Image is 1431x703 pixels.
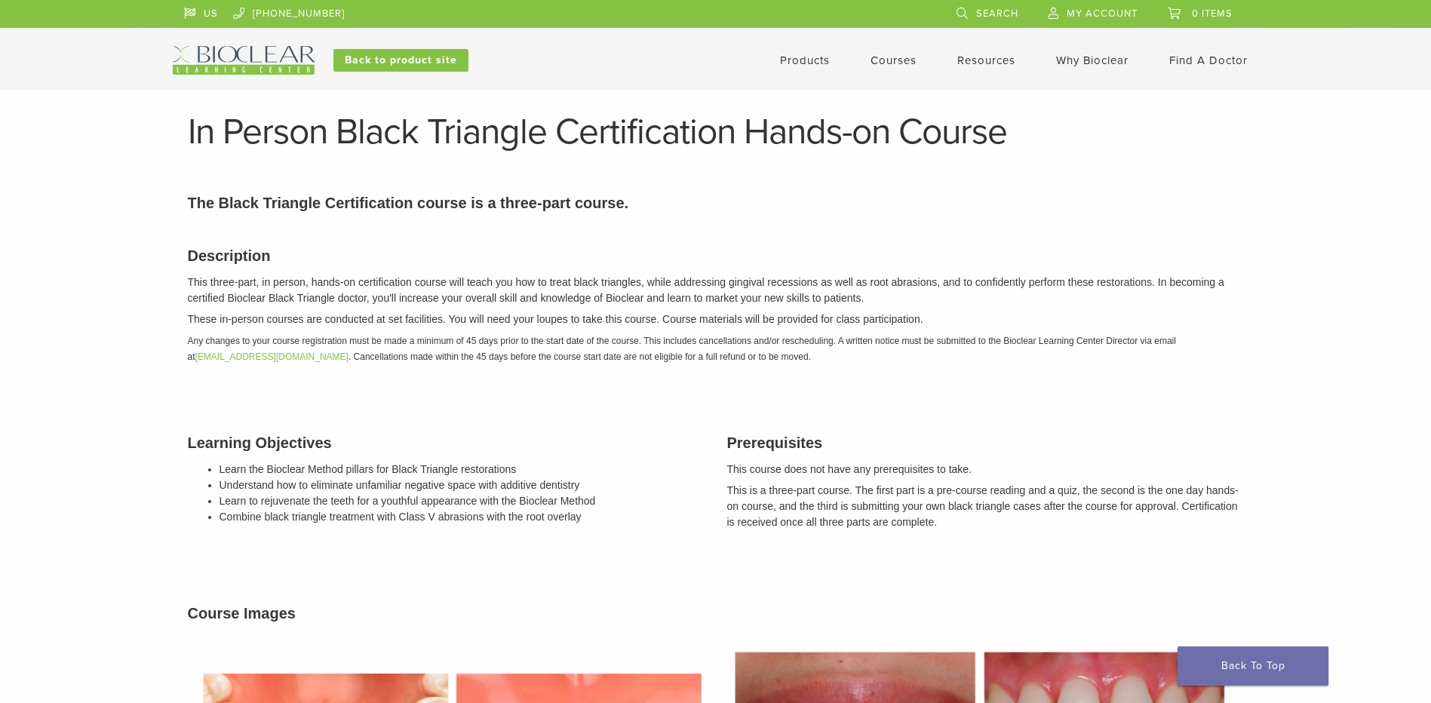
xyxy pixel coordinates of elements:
li: Combine black triangle treatment with Class V abrasions with the root overlay [220,509,705,525]
a: [EMAIL_ADDRESS][DOMAIN_NAME] [195,351,349,362]
p: The Black Triangle Certification course is a three-part course. [188,192,1244,214]
a: Resources [957,54,1015,67]
p: This is a three-part course. The first part is a pre-course reading and a quiz, the second is the... [727,483,1244,530]
h3: Description [188,244,1244,267]
span: My Account [1067,8,1138,20]
h1: In Person Black Triangle Certification Hands-on Course [188,114,1244,150]
p: These in-person courses are conducted at set facilities. You will need your loupes to take this c... [188,312,1244,327]
h3: Learning Objectives [188,431,705,454]
em: Any changes to your course registration must be made a minimum of 45 days prior to the start date... [188,336,1176,362]
li: Learn the Bioclear Method pillars for Black Triangle restorations [220,462,705,477]
h3: Course Images [188,602,1244,625]
span: Search [976,8,1018,20]
a: Products [780,54,830,67]
li: Learn to rejuvenate the teeth for a youthful appearance with the Bioclear Method [220,493,705,509]
a: Why Bioclear [1056,54,1129,67]
p: This three-part, in person, hands-on certification course will teach you how to treat black trian... [188,275,1244,306]
li: Understand how to eliminate unfamiliar negative space with additive dentistry [220,477,705,493]
p: This course does not have any prerequisites to take. [727,462,1244,477]
a: Find A Doctor [1169,54,1248,67]
span: 0 items [1192,8,1233,20]
img: Bioclear [173,46,315,75]
a: Back to product site [333,49,468,72]
a: Courses [871,54,917,67]
a: Back To Top [1178,646,1328,686]
h3: Prerequisites [727,431,1244,454]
